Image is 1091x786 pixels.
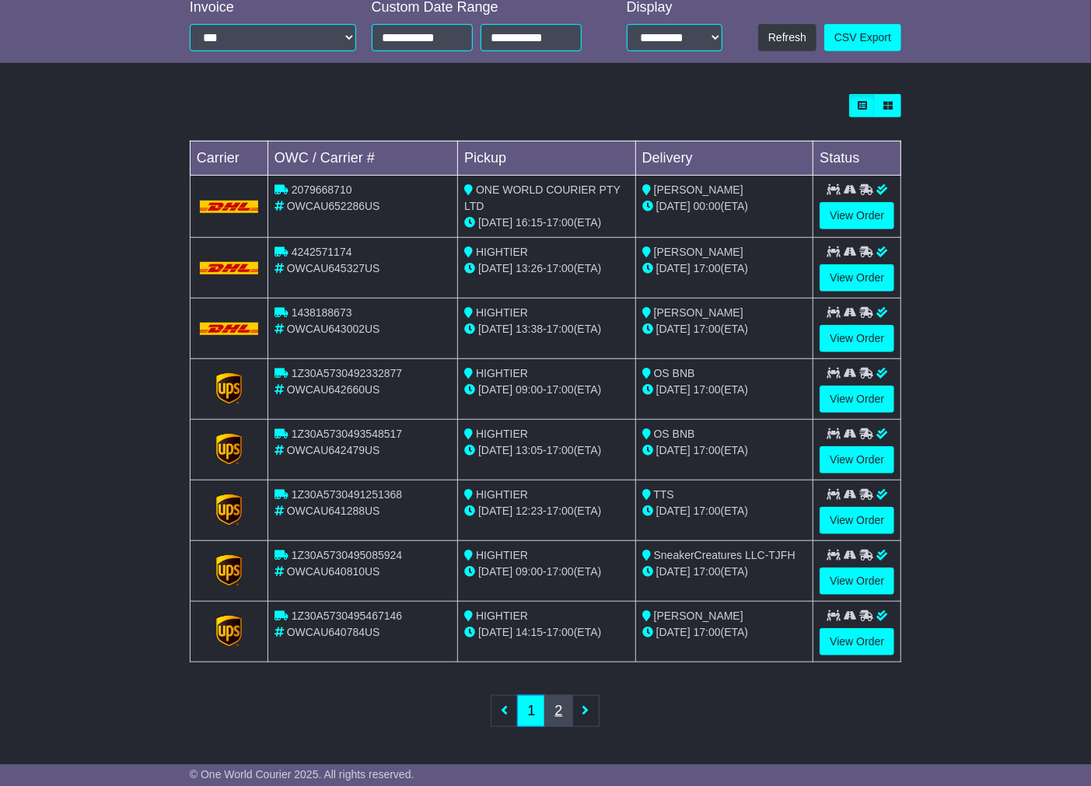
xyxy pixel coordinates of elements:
span: [DATE] [478,626,512,638]
div: - (ETA) [464,624,629,641]
span: 1Z30A5730495467146 [292,610,402,622]
span: 17:00 [694,565,721,578]
div: - (ETA) [464,564,629,580]
span: 4242571174 [292,246,352,258]
span: [DATE] [478,444,512,456]
span: [DATE] [478,565,512,578]
td: Carrier [190,141,268,175]
div: (ETA) [642,624,807,641]
span: 1Z30A5730495085924 [292,549,402,561]
a: 2 [544,695,572,727]
span: 09:00 [516,383,543,396]
span: [DATE] [478,216,512,229]
span: [DATE] [656,200,691,212]
span: [PERSON_NAME] [654,610,743,622]
div: (ETA) [642,198,807,215]
span: HIGHTIER [476,549,528,561]
img: GetCarrierServiceLogo [216,555,243,586]
span: OWCAU641288US [287,505,380,517]
span: 17:00 [694,505,721,517]
span: OWCAU643002US [287,323,380,335]
div: (ETA) [642,503,807,519]
span: [DATE] [656,262,691,274]
div: - (ETA) [464,260,629,277]
span: 13:38 [516,323,543,335]
span: OWCAU652286US [287,200,380,212]
button: Refresh [758,24,817,51]
span: 17:00 [547,262,574,274]
td: OWC / Carrier # [268,141,457,175]
span: OWCAU642479US [287,444,380,456]
div: (ETA) [642,442,807,459]
div: (ETA) [642,382,807,398]
img: GetCarrierServiceLogo [216,373,243,404]
span: 1Z30A5730493548517 [292,428,402,440]
a: View Order [820,386,894,413]
span: 13:26 [516,262,543,274]
a: View Order [820,507,894,534]
span: [DATE] [656,505,691,517]
span: [DATE] [656,444,691,456]
span: SneakerCreatures LLC-TJFH [654,549,796,561]
span: 17:00 [547,444,574,456]
span: ONE WORLD COURIER PTY LTD [464,183,621,212]
span: 17:00 [547,626,574,638]
span: 1Z30A5730491251368 [292,488,402,501]
span: [DATE] [656,383,691,396]
span: OWCAU642660US [287,383,380,396]
span: 17:00 [694,444,721,456]
span: [PERSON_NAME] [654,183,743,196]
span: 17:00 [547,216,574,229]
span: [DATE] [478,505,512,517]
span: HIGHTIER [476,367,528,379]
span: 1438188673 [292,306,352,319]
img: DHL.png [200,262,258,274]
a: View Order [820,325,894,352]
span: HIGHTIER [476,246,528,258]
span: 00:00 [694,200,721,212]
span: 1Z30A5730492332877 [292,367,402,379]
img: GetCarrierServiceLogo [216,494,243,526]
div: (ETA) [642,564,807,580]
div: - (ETA) [464,382,629,398]
span: 16:15 [516,216,543,229]
span: [PERSON_NAME] [654,246,743,258]
div: - (ETA) [464,215,629,231]
div: (ETA) [642,260,807,277]
div: - (ETA) [464,442,629,459]
span: OWCAU640810US [287,565,380,578]
span: [DATE] [478,383,512,396]
span: 13:05 [516,444,543,456]
span: OWCAU645327US [287,262,380,274]
span: HIGHTIER [476,488,528,501]
div: - (ETA) [464,503,629,519]
span: 17:00 [547,505,574,517]
span: [DATE] [656,565,691,578]
span: 12:23 [516,505,543,517]
span: 14:15 [516,626,543,638]
td: Delivery [635,141,813,175]
a: View Order [820,568,894,595]
span: HIGHTIER [476,428,528,440]
span: 17:00 [694,262,721,274]
a: View Order [820,628,894,655]
div: - (ETA) [464,321,629,337]
a: View Order [820,202,894,229]
span: © One World Courier 2025. All rights reserved. [190,768,414,781]
a: 1 [517,695,545,727]
a: View Order [820,264,894,292]
img: GetCarrierServiceLogo [216,434,243,465]
span: OS BNB [654,428,695,440]
img: DHL.png [200,201,258,213]
span: HIGHTIER [476,306,528,319]
span: 2079668710 [292,183,352,196]
img: DHL.png [200,323,258,335]
img: GetCarrierServiceLogo [216,616,243,647]
span: [DATE] [656,626,691,638]
span: [PERSON_NAME] [654,306,743,319]
span: HIGHTIER [476,610,528,622]
div: (ETA) [642,321,807,337]
span: OWCAU640784US [287,626,380,638]
span: 17:00 [547,383,574,396]
span: [DATE] [478,262,512,274]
